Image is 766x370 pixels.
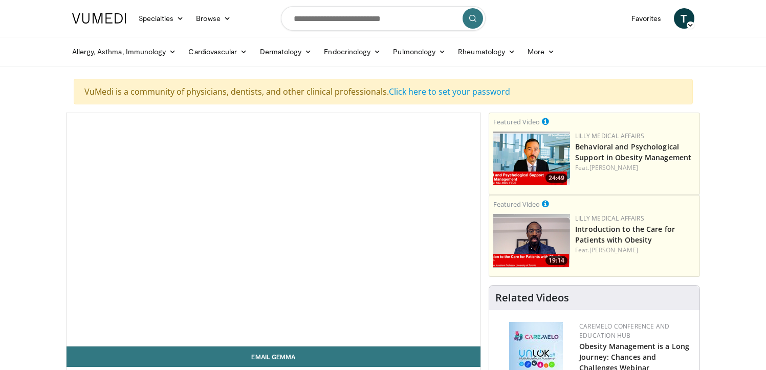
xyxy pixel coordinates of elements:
[493,117,540,126] small: Featured Video
[589,246,638,254] a: [PERSON_NAME]
[318,41,387,62] a: Endocrinology
[575,142,691,162] a: Behavioral and Psychological Support in Obesity Management
[67,346,481,367] a: Email Gemma
[493,132,570,185] a: 24:49
[575,224,675,245] a: Introduction to the Care for Patients with Obesity
[545,256,567,265] span: 19:14
[579,322,669,340] a: CaReMeLO Conference and Education Hub
[452,41,521,62] a: Rheumatology
[67,113,481,346] video-js: Video Player
[190,8,237,29] a: Browse
[575,214,644,223] a: Lilly Medical Affairs
[493,200,540,209] small: Featured Video
[493,132,570,185] img: ba3304f6-7838-4e41-9c0f-2e31ebde6754.png.150x105_q85_crop-smart_upscale.png
[493,214,570,268] img: acc2e291-ced4-4dd5-b17b-d06994da28f3.png.150x105_q85_crop-smart_upscale.png
[182,41,253,62] a: Cardiovascular
[521,41,561,62] a: More
[493,214,570,268] a: 19:14
[575,132,644,140] a: Lilly Medical Affairs
[133,8,190,29] a: Specialties
[387,41,452,62] a: Pulmonology
[72,13,126,24] img: VuMedi Logo
[281,6,486,31] input: Search topics, interventions
[589,163,638,172] a: [PERSON_NAME]
[66,41,183,62] a: Allergy, Asthma, Immunology
[625,8,668,29] a: Favorites
[575,163,695,172] div: Feat.
[575,246,695,255] div: Feat.
[495,292,569,304] h4: Related Videos
[254,41,318,62] a: Dermatology
[674,8,694,29] a: T
[389,86,510,97] a: Click here to set your password
[74,79,693,104] div: VuMedi is a community of physicians, dentists, and other clinical professionals.
[545,173,567,183] span: 24:49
